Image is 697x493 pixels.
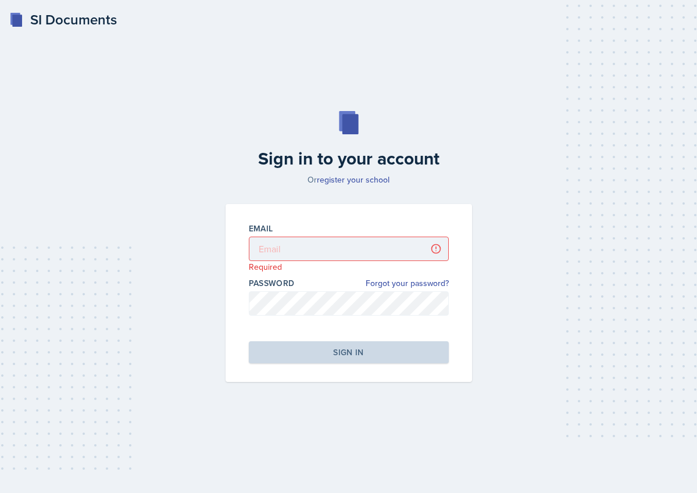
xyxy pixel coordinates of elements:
a: Forgot your password? [366,277,449,290]
p: Or [219,174,479,185]
p: Required [249,261,449,273]
a: register your school [317,174,389,185]
input: Email [249,237,449,261]
div: Sign in [333,346,363,358]
h2: Sign in to your account [219,148,479,169]
label: Email [249,223,273,234]
label: Password [249,277,295,289]
button: Sign in [249,341,449,363]
a: SI Documents [9,9,117,30]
